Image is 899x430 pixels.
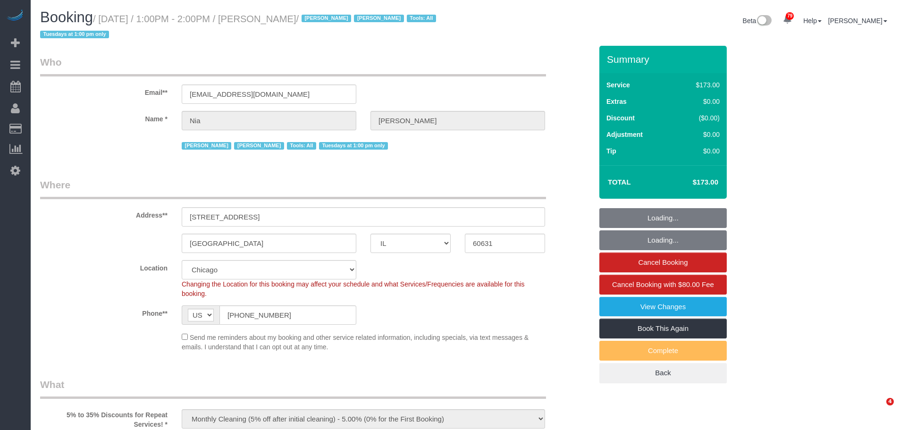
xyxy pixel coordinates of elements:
label: Adjustment [606,130,643,139]
div: $0.00 [676,130,720,139]
span: 4 [886,398,894,405]
img: New interface [756,15,772,27]
h4: $173.00 [664,178,718,186]
span: Tuesdays at 1:00 pm only [40,31,109,38]
span: Tuesdays at 1:00 pm only [319,142,388,150]
label: Location [33,260,175,273]
div: $0.00 [676,97,720,106]
span: Booking [40,9,93,25]
a: Cancel Booking with $80.00 Fee [599,275,727,295]
legend: Where [40,178,546,199]
span: 79 [786,12,794,20]
input: First Name** [182,111,356,130]
label: Tip [606,146,616,156]
span: [PERSON_NAME] [302,15,351,22]
a: Cancel Booking [599,253,727,272]
label: Service [606,80,630,90]
span: Changing the Location for this booking may affect your schedule and what Services/Frequencies are... [182,280,525,297]
div: ($0.00) [676,113,720,123]
input: Zip Code** [465,234,545,253]
span: [PERSON_NAME] [234,142,284,150]
label: Name * [33,111,175,124]
a: Help [803,17,822,25]
legend: What [40,378,546,399]
a: Back [599,363,727,383]
strong: Total [608,178,631,186]
span: [PERSON_NAME] [354,15,403,22]
label: Extras [606,97,627,106]
a: Book This Again [599,319,727,338]
img: Automaid Logo [6,9,25,23]
span: Cancel Booking with $80.00 Fee [612,280,714,288]
small: / [DATE] / 1:00PM - 2:00PM / [PERSON_NAME] [40,14,439,40]
label: 5% to 35% Discounts for Repeat Services! * [33,407,175,429]
div: $173.00 [676,80,720,90]
span: Send me reminders about my booking and other service related information, including specials, via... [182,334,529,351]
label: Discount [606,113,635,123]
div: $0.00 [676,146,720,156]
span: Tools: All [287,142,316,150]
input: Last Name* [370,111,545,130]
iframe: Intercom live chat [867,398,890,421]
a: View Changes [599,297,727,317]
span: [PERSON_NAME] [182,142,231,150]
legend: Who [40,55,546,76]
a: Beta [743,17,772,25]
span: Tools: All [407,15,436,22]
a: 79 [778,9,797,30]
a: [PERSON_NAME] [828,17,887,25]
h3: Summary [607,54,722,65]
